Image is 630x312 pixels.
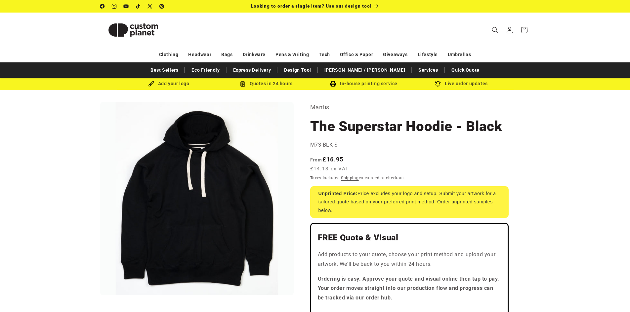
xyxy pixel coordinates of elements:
p: Mantis [310,102,509,113]
span: £14.13 ex VAT [310,165,349,173]
strong: Unprinted Price: [318,191,358,196]
a: Headwear [188,49,211,60]
media-gallery: Gallery Viewer [100,102,294,295]
a: Clothing [159,49,179,60]
div: In-house printing service [315,80,413,88]
img: Order Updates Icon [240,81,246,87]
a: Bags [221,49,232,60]
div: Taxes included. calculated at checkout. [310,175,509,181]
a: Office & Paper [340,49,373,60]
div: Quotes in 24 hours [218,80,315,88]
a: Drinkware [243,49,266,60]
a: [PERSON_NAME] / [PERSON_NAME] [321,64,408,76]
p: Add products to your quote, choose your print method and upload your artwork. We'll be back to yo... [318,250,501,269]
span: Looking to order a single item? Use our design tool [251,3,372,9]
a: Best Sellers [147,64,182,76]
img: Brush Icon [148,81,154,87]
a: Shipping [341,176,359,180]
a: Umbrellas [448,49,471,60]
a: Eco Friendly [188,64,223,76]
strong: £16.95 [310,156,344,163]
a: Design Tool [281,64,315,76]
h1: The Superstar Hoodie - Black [310,118,509,135]
a: Pens & Writing [275,49,309,60]
div: Live order updates [413,80,510,88]
a: Custom Planet [98,13,169,47]
img: In-house printing [330,81,336,87]
a: Lifestyle [418,49,438,60]
a: Quick Quote [448,64,483,76]
a: Tech [319,49,330,60]
div: Add your logo [120,80,218,88]
span: M73-BLK-S [310,142,338,148]
a: Express Delivery [230,64,274,76]
span: From [310,157,322,162]
h2: FREE Quote & Visual [318,232,501,243]
a: Giveaways [383,49,407,60]
strong: Ordering is easy. Approve your quote and visual online then tap to pay. Your order moves straight... [318,276,500,301]
div: Price excludes your logo and setup. Submit your artwork for a tailored quote based on your prefer... [310,186,509,218]
a: Services [415,64,441,76]
img: Custom Planet [100,15,166,45]
summary: Search [488,23,502,37]
img: Order updates [435,81,441,87]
